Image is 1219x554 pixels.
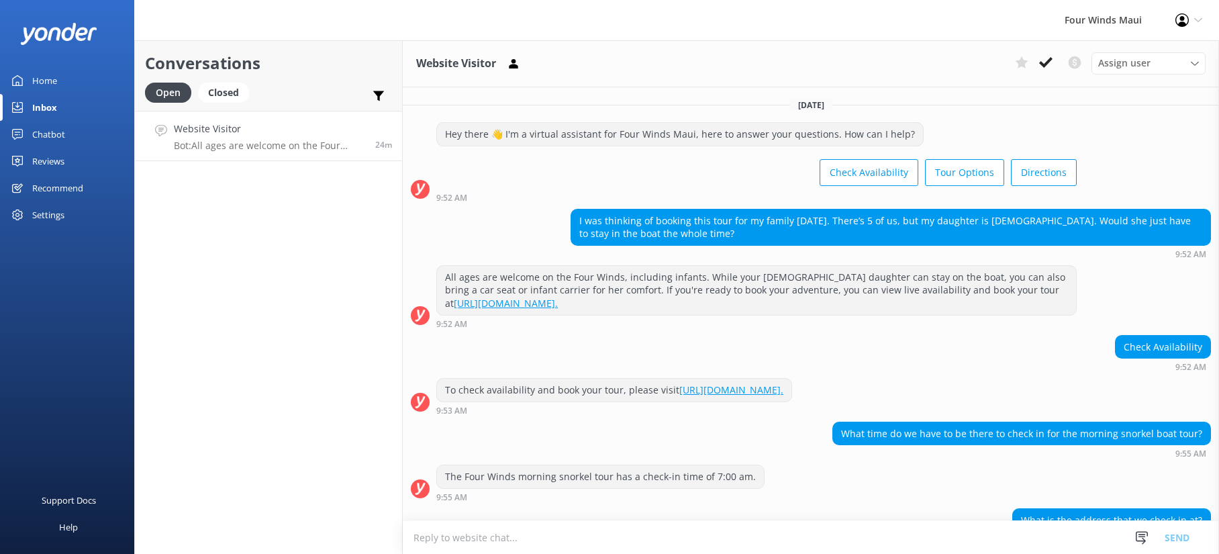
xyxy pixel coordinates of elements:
[436,406,792,415] div: Oct 07 2025 09:53am (UTC -10:00) Pacific/Honolulu
[32,121,65,148] div: Chatbot
[437,266,1076,315] div: All ages are welcome on the Four Winds, including infants. While your [DEMOGRAPHIC_DATA] daughter...
[416,55,496,73] h3: Website Visitor
[145,85,198,99] a: Open
[1098,56,1151,71] span: Assign user
[571,210,1210,245] div: I was thinking of booking this tour for my family [DATE]. There’s 5 of us, but my daughter is [DE...
[571,249,1211,259] div: Oct 07 2025 09:52am (UTC -10:00) Pacific/Honolulu
[145,83,191,103] div: Open
[32,175,83,201] div: Recommend
[925,159,1004,186] button: Tour Options
[1013,509,1210,532] div: What is the address that we check in at?
[1175,250,1206,259] strong: 9:52 AM
[454,297,558,310] a: [URL][DOMAIN_NAME].
[820,159,918,186] button: Check Availability
[437,465,764,488] div: The Four Winds morning snorkel tour has a check-in time of 7:00 am.
[42,487,96,514] div: Support Docs
[790,99,832,111] span: [DATE]
[436,320,467,328] strong: 9:52 AM
[1091,52,1206,74] div: Assign User
[198,83,249,103] div: Closed
[436,492,765,502] div: Oct 07 2025 09:55am (UTC -10:00) Pacific/Honolulu
[436,407,467,415] strong: 9:53 AM
[32,67,57,94] div: Home
[59,514,78,541] div: Help
[832,449,1211,458] div: Oct 07 2025 09:55am (UTC -10:00) Pacific/Honolulu
[32,148,64,175] div: Reviews
[174,140,365,152] p: Bot: All ages are welcome on the Four Winds, including infants. While your [DEMOGRAPHIC_DATA] dau...
[32,94,57,121] div: Inbox
[135,111,402,161] a: Website VisitorBot:All ages are welcome on the Four Winds, including infants. While your [DEMOGRA...
[1116,336,1210,359] div: Check Availability
[1011,159,1077,186] button: Directions
[436,494,467,502] strong: 9:55 AM
[375,139,392,150] span: Oct 07 2025 09:52am (UTC -10:00) Pacific/Honolulu
[679,383,783,396] a: [URL][DOMAIN_NAME].
[436,319,1077,328] div: Oct 07 2025 09:52am (UTC -10:00) Pacific/Honolulu
[833,422,1210,445] div: What time do we have to be there to check in for the morning snorkel boat tour?
[145,50,392,76] h2: Conversations
[437,123,923,146] div: Hey there 👋 I'm a virtual assistant for Four Winds Maui, here to answer your questions. How can I...
[1175,450,1206,458] strong: 9:55 AM
[32,201,64,228] div: Settings
[198,85,256,99] a: Closed
[1175,363,1206,371] strong: 9:52 AM
[20,23,97,45] img: yonder-white-logo.png
[174,122,365,136] h4: Website Visitor
[437,379,791,402] div: To check availability and book your tour, please visit
[436,193,1077,202] div: Oct 07 2025 09:52am (UTC -10:00) Pacific/Honolulu
[1115,362,1211,371] div: Oct 07 2025 09:52am (UTC -10:00) Pacific/Honolulu
[436,194,467,202] strong: 9:52 AM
